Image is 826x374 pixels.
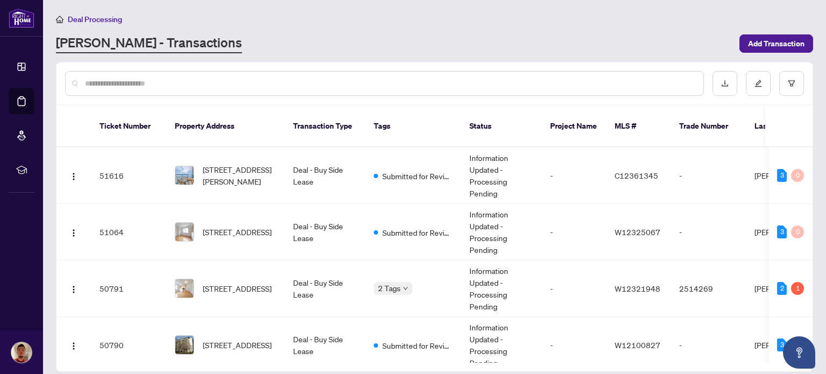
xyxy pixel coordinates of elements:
span: W12100827 [615,340,660,350]
span: [STREET_ADDRESS] [203,226,272,238]
img: Logo [69,342,78,350]
span: Submitted for Review [382,227,452,238]
td: Deal - Buy Side Lease [284,260,365,317]
span: 2 Tags [378,282,401,294]
td: 50791 [91,260,166,317]
button: Add Transaction [739,34,813,53]
button: Logo [65,336,82,354]
td: Information Updated - Processing Pending [461,147,542,204]
td: - [542,147,606,204]
img: Logo [69,229,78,237]
td: - [671,204,746,260]
td: - [542,317,606,373]
span: filter [788,80,795,87]
img: thumbnail-img [175,166,194,185]
div: 2 [777,282,787,295]
button: Logo [65,167,82,184]
img: Logo [69,172,78,181]
div: 0 [791,225,804,238]
a: [PERSON_NAME] - Transactions [56,34,242,53]
img: Logo [69,285,78,294]
th: MLS # [606,105,671,147]
td: Information Updated - Processing Pending [461,260,542,317]
button: Open asap [783,336,815,369]
span: W12321948 [615,284,660,293]
td: Deal - Buy Side Lease [284,204,365,260]
div: 0 [791,169,804,182]
td: - [542,260,606,317]
img: thumbnail-img [175,279,194,298]
div: 3 [777,225,787,238]
span: Deal Processing [68,15,122,24]
div: 1 [791,282,804,295]
img: thumbnail-img [175,336,194,354]
td: Deal - Buy Side Lease [284,317,365,373]
th: Trade Number [671,105,746,147]
span: W12325067 [615,227,660,237]
th: Tags [365,105,461,147]
th: Status [461,105,542,147]
img: Profile Icon [11,342,32,363]
img: logo [9,8,34,28]
td: - [542,204,606,260]
span: [STREET_ADDRESS] [203,339,272,351]
span: edit [754,80,762,87]
button: edit [746,71,771,96]
td: Information Updated - Processing Pending [461,317,542,373]
th: Transaction Type [284,105,365,147]
td: 51616 [91,147,166,204]
button: download [713,71,737,96]
td: 50790 [91,317,166,373]
span: Submitted for Review [382,170,452,182]
th: Property Address [166,105,284,147]
div: 3 [777,169,787,182]
div: 3 [777,338,787,351]
td: Deal - Buy Side Lease [284,147,365,204]
span: [STREET_ADDRESS][PERSON_NAME] [203,164,276,187]
span: home [56,16,63,23]
span: Submitted for Review [382,340,452,351]
button: filter [779,71,804,96]
th: Project Name [542,105,606,147]
button: Logo [65,280,82,297]
span: download [721,80,729,87]
span: Add Transaction [748,35,804,52]
span: [STREET_ADDRESS] [203,283,272,294]
th: Ticket Number [91,105,166,147]
button: Logo [65,223,82,241]
td: 2514269 [671,260,746,317]
img: thumbnail-img [175,223,194,241]
td: - [671,147,746,204]
span: down [403,286,408,291]
td: Information Updated - Processing Pending [461,204,542,260]
td: 51064 [91,204,166,260]
td: - [671,317,746,373]
span: C12361345 [615,171,658,180]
